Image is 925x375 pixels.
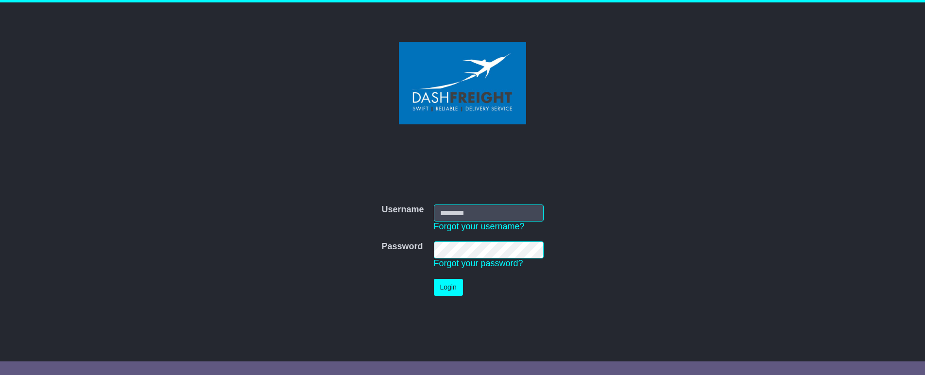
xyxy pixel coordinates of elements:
button: Login [434,279,463,296]
img: Dash Freight [399,42,526,124]
a: Forgot your username? [434,222,525,231]
label: Username [381,205,424,215]
a: Forgot your password? [434,258,523,268]
label: Password [381,241,423,252]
